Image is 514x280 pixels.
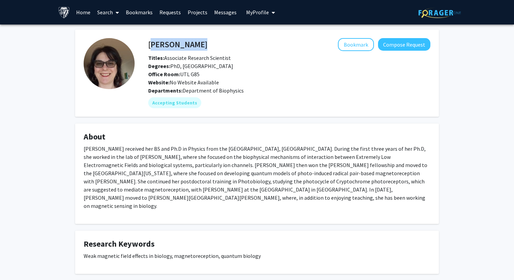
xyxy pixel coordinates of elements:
span: PhD, [GEOGRAPHIC_DATA] [148,63,233,69]
span: No Website Available [148,79,219,86]
img: ForagerOne Logo [418,7,461,18]
a: Projects [184,0,211,24]
iframe: Chat [5,249,29,275]
b: Titles: [148,54,164,61]
h4: About [84,132,430,142]
b: Website: [148,79,170,86]
button: Compose Request to Maria Procopio [378,38,430,51]
img: Profile Picture [84,38,135,89]
a: Messages [211,0,240,24]
h4: Research Keywords [84,239,430,249]
span: Associate Research Scientist [148,54,231,61]
span: My Profile [246,9,269,16]
a: Requests [156,0,184,24]
p: Weak magnetic field effects in biology, magnetoreception, quantum biology [84,252,430,260]
span: Department of Biophysics [183,87,244,94]
b: Degrees: [148,63,170,69]
mat-chip: Accepting Students [148,97,201,108]
h4: [PERSON_NAME] [148,38,207,51]
a: Search [94,0,122,24]
img: Johns Hopkins University Logo [58,6,70,18]
a: Home [73,0,94,24]
b: Departments: [148,87,183,94]
b: Office Room: [148,71,180,78]
span: UTL G85 [148,71,200,78]
button: Add Maria Procopio to Bookmarks [338,38,374,51]
a: Bookmarks [122,0,156,24]
p: [PERSON_NAME] received her BS and Ph.D in Physics from the [GEOGRAPHIC_DATA], [GEOGRAPHIC_DATA]. ... [84,145,430,210]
